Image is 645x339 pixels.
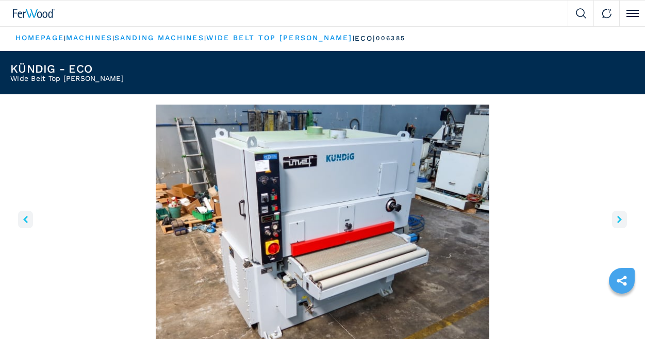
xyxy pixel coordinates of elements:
iframe: Chat [601,293,637,331]
a: sharethis [609,268,635,294]
span: | [112,35,114,42]
h1: KÜNDIG - ECO [10,63,124,75]
h2: Wide Belt Top [PERSON_NAME] [10,75,124,82]
a: sanding machines [114,33,204,42]
button: right-button [612,211,627,228]
button: Click to toggle menu [619,1,645,26]
button: left-button [18,211,33,228]
a: machines [66,33,112,42]
img: Contact us [602,8,612,19]
p: 006385 [376,34,405,43]
span: | [64,35,66,42]
a: wide belt top [PERSON_NAME] [206,33,353,42]
p: eco | [355,33,376,44]
span: | [353,35,355,42]
a: HOMEPAGE [15,33,64,42]
span: | [204,35,206,42]
img: Search [576,8,586,19]
img: Ferwood [13,9,55,18]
